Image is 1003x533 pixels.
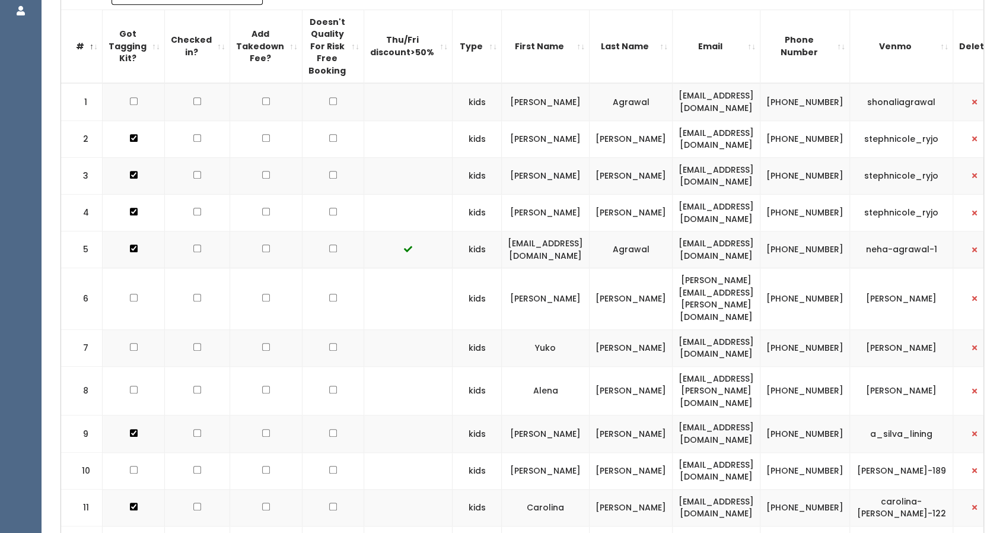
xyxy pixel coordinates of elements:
td: [PHONE_NUMBER] [760,83,850,120]
td: stephnicole_ryjo [850,157,953,194]
td: [PERSON_NAME] [590,329,673,366]
td: [PERSON_NAME] [590,157,673,194]
td: kids [453,452,502,489]
td: Alena [502,366,590,415]
td: 7 [61,329,103,366]
td: a_silva_lining [850,415,953,452]
td: [PERSON_NAME] [590,489,673,526]
td: 6 [61,268,103,329]
th: Venmo: activate to sort column ascending [850,9,953,83]
td: 5 [61,231,103,268]
td: [PERSON_NAME][EMAIL_ADDRESS][PERSON_NAME][DOMAIN_NAME] [673,268,760,329]
td: [EMAIL_ADDRESS][DOMAIN_NAME] [673,489,760,526]
td: 9 [61,415,103,452]
td: kids [453,366,502,415]
td: [PERSON_NAME] [590,415,673,452]
td: kids [453,120,502,157]
td: [EMAIL_ADDRESS][DOMAIN_NAME] [673,231,760,268]
td: [PERSON_NAME] [502,120,590,157]
td: kids [453,329,502,366]
td: 4 [61,194,103,231]
th: Email: activate to sort column ascending [673,9,760,83]
td: [EMAIL_ADDRESS][DOMAIN_NAME] [673,452,760,489]
td: [PERSON_NAME] [590,194,673,231]
td: [PERSON_NAME] [502,452,590,489]
td: kids [453,231,502,268]
td: [EMAIL_ADDRESS][DOMAIN_NAME] [673,83,760,120]
td: neha-agrawal-1 [850,231,953,268]
td: 11 [61,489,103,526]
td: Carolina [502,489,590,526]
td: kids [453,489,502,526]
th: Type: activate to sort column ascending [453,9,502,83]
td: stephnicole_ryjo [850,120,953,157]
th: Phone Number: activate to sort column ascending [760,9,850,83]
td: Agrawal [590,83,673,120]
td: 1 [61,83,103,120]
td: 10 [61,452,103,489]
th: First Name: activate to sort column ascending [502,9,590,83]
td: kids [453,268,502,329]
td: [PERSON_NAME] [502,194,590,231]
td: [PERSON_NAME] [590,120,673,157]
td: [PERSON_NAME] [502,83,590,120]
td: kids [453,83,502,120]
td: [PERSON_NAME] [502,415,590,452]
td: [PHONE_NUMBER] [760,415,850,452]
td: [PERSON_NAME] [590,366,673,415]
td: 2 [61,120,103,157]
td: [PHONE_NUMBER] [760,120,850,157]
th: Got Tagging Kit?: activate to sort column ascending [103,9,165,83]
td: [PHONE_NUMBER] [760,489,850,526]
td: [PHONE_NUMBER] [760,231,850,268]
td: [EMAIL_ADDRESS][PERSON_NAME][DOMAIN_NAME] [673,366,760,415]
td: kids [453,194,502,231]
td: [EMAIL_ADDRESS][DOMAIN_NAME] [673,157,760,194]
td: [PERSON_NAME] [850,268,953,329]
td: [PHONE_NUMBER] [760,329,850,366]
td: [EMAIL_ADDRESS][DOMAIN_NAME] [673,329,760,366]
td: shonaliagrawal [850,83,953,120]
td: [PERSON_NAME] [590,268,673,329]
td: [EMAIL_ADDRESS][DOMAIN_NAME] [673,194,760,231]
td: [PERSON_NAME] [850,329,953,366]
td: stephnicole_ryjo [850,194,953,231]
th: #: activate to sort column descending [61,9,103,83]
td: [PHONE_NUMBER] [760,452,850,489]
td: 8 [61,366,103,415]
td: Yuko [502,329,590,366]
td: [PHONE_NUMBER] [760,157,850,194]
th: Last Name: activate to sort column ascending [590,9,673,83]
td: [PERSON_NAME] [850,366,953,415]
td: [EMAIL_ADDRESS][DOMAIN_NAME] [673,415,760,452]
td: [PHONE_NUMBER] [760,194,850,231]
td: [EMAIL_ADDRESS][DOMAIN_NAME] [502,231,590,268]
td: carolina-[PERSON_NAME]-122 [850,489,953,526]
td: [PERSON_NAME] [590,452,673,489]
td: kids [453,157,502,194]
th: Thu/Fri discount&gt;50%: activate to sort column ascending [364,9,453,83]
td: kids [453,415,502,452]
td: 3 [61,157,103,194]
td: [PERSON_NAME]-189 [850,452,953,489]
th: Add Takedown Fee?: activate to sort column ascending [230,9,303,83]
td: [PERSON_NAME] [502,268,590,329]
td: [PHONE_NUMBER] [760,366,850,415]
th: Doesn't Quality For Risk Free Booking : activate to sort column ascending [303,9,364,83]
td: [EMAIL_ADDRESS][DOMAIN_NAME] [673,120,760,157]
td: Agrawal [590,231,673,268]
td: [PHONE_NUMBER] [760,268,850,329]
td: [PERSON_NAME] [502,157,590,194]
th: Checked in?: activate to sort column ascending [165,9,230,83]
